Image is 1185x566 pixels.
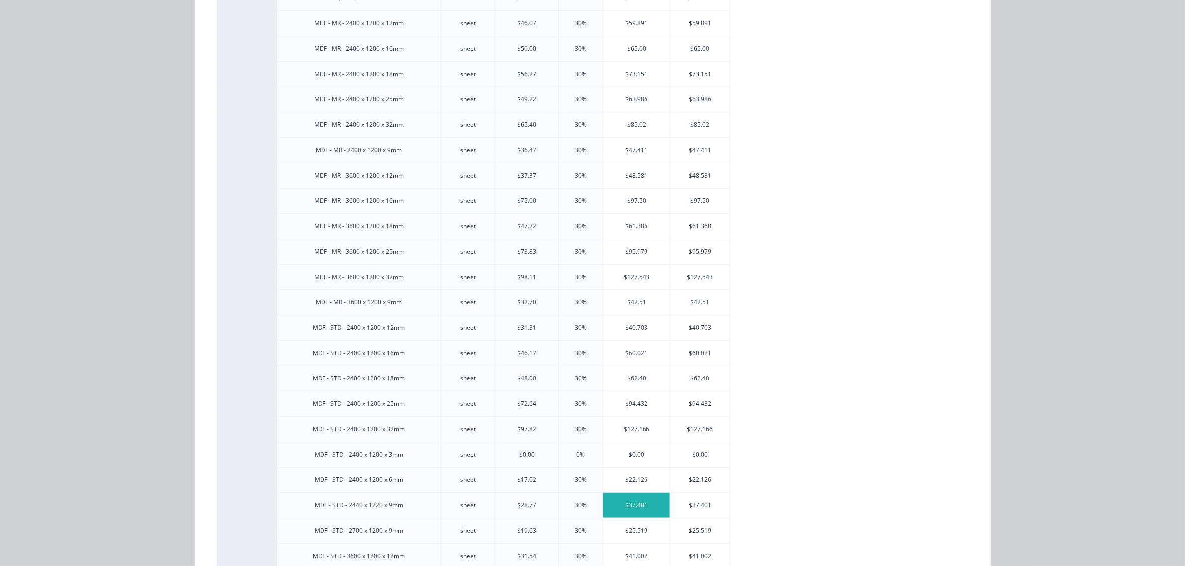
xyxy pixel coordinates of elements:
[575,146,587,155] div: 30%
[313,552,405,561] div: MDF - STD - 3600 x 1200 x 12mm
[460,19,476,28] div: sheet
[603,366,670,391] div: $62.40
[314,95,404,104] div: MDF - MR - 2400 x 1200 x 25mm
[460,501,476,510] div: sheet
[670,163,730,188] div: $48.581
[670,468,730,492] div: $22.126
[577,450,585,459] div: 0%
[518,298,537,307] div: $32.70
[603,442,670,467] div: $0.00
[315,501,403,510] div: MDF - STD - 2440 x 1220 x 9mm
[460,450,476,459] div: sheet
[670,189,730,213] div: $97.50
[518,374,537,383] div: $48.00
[518,425,537,434] div: $97.82
[575,222,587,231] div: 30%
[670,11,730,36] div: $59.891
[603,239,670,264] div: $95.979
[670,62,730,87] div: $73.151
[575,196,587,205] div: 30%
[670,493,730,518] div: $37.401
[670,265,730,289] div: $127.543
[460,95,476,104] div: sheet
[460,273,476,282] div: sheet
[315,526,403,535] div: MDF - STD - 2700 x 1200 x 9mm
[670,442,730,467] div: $0.00
[313,349,405,358] div: MDF - STD - 2400 x 1200 x 16mm
[314,120,404,129] div: MDF - MR - 2400 x 1200 x 32mm
[670,112,730,137] div: $85.02
[575,425,587,434] div: 30%
[603,62,670,87] div: $73.151
[603,468,670,492] div: $22.126
[313,374,405,383] div: MDF - STD - 2400 x 1200 x 18mm
[575,247,587,256] div: 30%
[603,290,670,315] div: $42.51
[670,36,730,61] div: $65.00
[603,163,670,188] div: $48.581
[460,475,476,484] div: sheet
[518,171,537,180] div: $37.37
[603,112,670,137] div: $85.02
[575,323,587,332] div: 30%
[460,399,476,408] div: sheet
[460,146,476,155] div: sheet
[316,298,402,307] div: MDF - MR - 3600 x 1200 x 9mm
[575,70,587,79] div: 30%
[460,526,476,535] div: sheet
[460,70,476,79] div: sheet
[670,87,730,112] div: $63.986
[603,11,670,36] div: $59.891
[575,399,587,408] div: 30%
[460,196,476,205] div: sheet
[575,526,587,535] div: 30%
[314,222,404,231] div: MDF - MR - 3600 x 1200 x 18mm
[313,323,405,332] div: MDF - STD - 2400 x 1200 x 12mm
[670,290,730,315] div: $42.51
[518,19,537,28] div: $46.07
[603,391,670,416] div: $94.432
[575,44,587,53] div: 30%
[314,19,404,28] div: MDF - MR - 2400 x 1200 x 12mm
[518,247,537,256] div: $73.83
[460,552,476,561] div: sheet
[460,120,476,129] div: sheet
[518,349,537,358] div: $46.17
[314,273,404,282] div: MDF - MR - 3600 x 1200 x 32mm
[460,171,476,180] div: sheet
[518,70,537,79] div: $56.27
[460,298,476,307] div: sheet
[460,222,476,231] div: sheet
[603,214,670,239] div: $61.386
[518,44,537,53] div: $50.00
[518,501,537,510] div: $28.77
[314,247,404,256] div: MDF - MR - 3600 x 1200 x 25mm
[603,189,670,213] div: $97.50
[313,399,405,408] div: MDF - STD - 2400 x 1200 x 25mm
[603,87,670,112] div: $63.986
[518,273,537,282] div: $98.11
[460,44,476,53] div: sheet
[575,501,587,510] div: 30%
[518,222,537,231] div: $47.22
[603,341,670,366] div: $60.021
[670,417,730,442] div: $127.166
[670,518,730,543] div: $25.519
[670,341,730,366] div: $60.021
[460,425,476,434] div: sheet
[575,19,587,28] div: 30%
[460,374,476,383] div: sheet
[603,518,670,543] div: $25.519
[518,146,537,155] div: $36.47
[603,315,670,340] div: $40.703
[575,349,587,358] div: 30%
[316,146,402,155] div: MDF - MR - 2400 x 1200 x 9mm
[518,552,537,561] div: $31.54
[314,70,404,79] div: MDF - MR - 2400 x 1200 x 18mm
[314,171,404,180] div: MDF - MR - 3600 x 1200 x 12mm
[603,138,670,163] div: $47.411
[518,95,537,104] div: $49.22
[670,315,730,340] div: $40.703
[518,399,537,408] div: $72.64
[460,247,476,256] div: sheet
